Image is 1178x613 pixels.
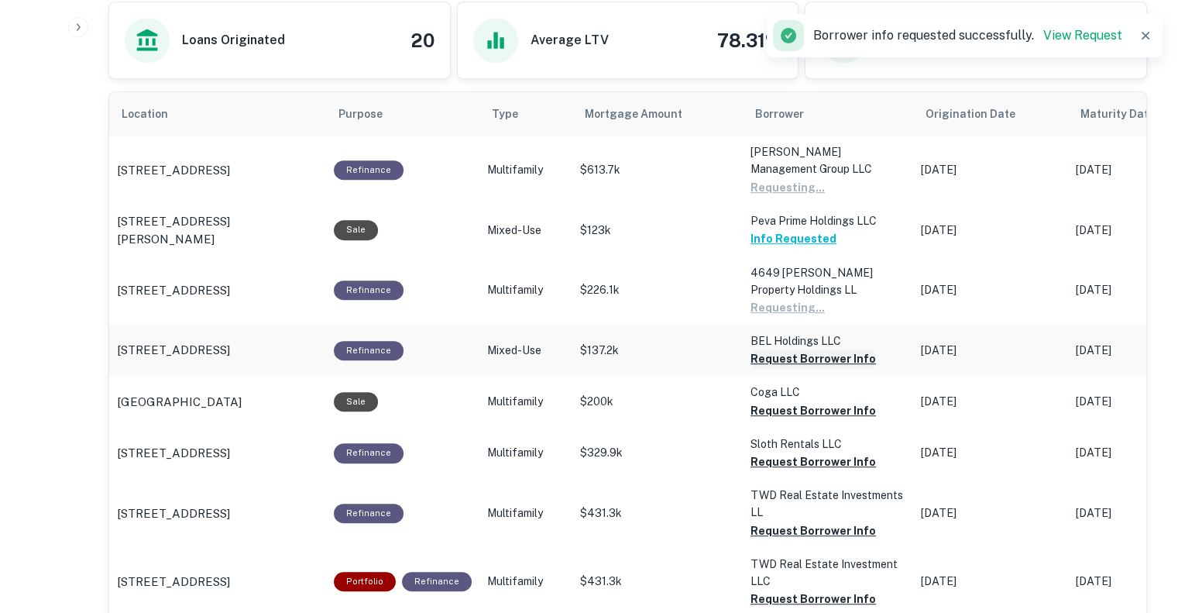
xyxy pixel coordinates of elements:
p: $431.3k [580,573,735,590]
p: $137.2k [580,343,735,359]
p: Multifamily [487,162,565,178]
p: TWD Real Estate Investment LLC [750,556,905,590]
p: BEL Holdings LLC [750,332,905,350]
h6: Loans Originated [182,31,285,50]
p: $613.7k [580,162,735,178]
button: Request Borrower Info [750,522,876,540]
span: Purpose [338,105,403,123]
p: Mixed-Use [487,343,565,359]
p: [DATE] [921,162,1060,178]
button: Request Borrower Info [750,350,876,368]
p: Peva Prime Holdings LLC [750,212,905,229]
h4: 78.31% [717,26,782,54]
p: Multifamily [487,573,565,590]
p: Multifamily [487,505,565,522]
a: [GEOGRAPHIC_DATA] [117,393,318,412]
div: This loan purpose was for refinancing [334,504,404,523]
p: $123k [580,222,735,239]
p: Sloth Rentals LLC [750,436,905,453]
th: Mortgage Amount [572,92,743,136]
p: TWD Real Estate Investments LL [750,487,905,521]
div: Maturity dates displayed may be estimated. Please contact the lender for the most accurate maturi... [1080,105,1170,122]
h6: Average LTV [531,31,609,50]
button: Info Requested [750,229,836,248]
p: Multifamily [487,282,565,298]
p: [STREET_ADDRESS] [117,444,230,463]
p: [DATE] [921,282,1060,298]
span: Mortgage Amount [585,105,702,123]
div: This loan purpose was for refinancing [334,281,404,300]
p: [DATE] [921,573,1060,590]
p: 4649 [PERSON_NAME] Property Holdings LL [750,264,905,298]
span: Location [122,105,188,123]
a: [STREET_ADDRESS] [117,341,318,360]
a: [STREET_ADDRESS] [117,505,318,523]
iframe: Chat Widget [1101,489,1178,563]
p: [STREET_ADDRESS] [117,161,230,180]
p: [PERSON_NAME] Management Group LLC [750,143,905,177]
div: This loan purpose was for refinancing [334,341,404,360]
div: This loan purpose was for refinancing [334,160,404,180]
button: Request Borrower Info [750,590,876,608]
button: Request Borrower Info [750,401,876,420]
p: [DATE] [921,505,1060,522]
a: [STREET_ADDRESS] [117,573,318,591]
div: This loan purpose was for refinancing [334,443,404,463]
a: [STREET_ADDRESS][PERSON_NAME] [117,212,318,249]
p: $329.9k [580,445,735,461]
p: [DATE] [921,222,1060,239]
p: [DATE] [921,394,1060,410]
p: Mixed-Use [487,222,565,239]
div: Sale [334,392,378,412]
a: [STREET_ADDRESS] [117,161,318,180]
th: Type [479,92,572,136]
p: Borrower info requested successfully. [813,26,1122,45]
a: [STREET_ADDRESS] [117,281,318,300]
th: Purpose [326,92,479,136]
th: Location [109,92,326,136]
button: Request Borrower Info [750,453,876,471]
p: [STREET_ADDRESS] [117,281,230,300]
p: [DATE] [921,343,1060,359]
div: Sale [334,220,378,239]
div: This loan purpose was for refinancing [402,572,472,591]
span: Type [492,105,518,123]
p: [STREET_ADDRESS] [117,573,230,591]
div: This is a portfolio loan with 2 properties [334,572,396,591]
p: $431.3k [580,505,735,522]
a: View Request [1043,28,1122,43]
p: [STREET_ADDRESS] [117,505,230,523]
p: [DATE] [921,445,1060,461]
span: Borrower [755,105,804,123]
th: Origination Date [913,92,1068,136]
p: [GEOGRAPHIC_DATA] [117,393,242,412]
p: Multifamily [487,445,565,461]
th: Borrower [743,92,913,136]
p: $200k [580,394,735,410]
p: Multifamily [487,394,565,410]
p: $226.1k [580,282,735,298]
a: [STREET_ADDRESS] [117,444,318,463]
h4: 20 [410,26,434,54]
span: Origination Date [926,105,1035,123]
p: Coga LLC [750,384,905,401]
p: [STREET_ADDRESS] [117,341,230,360]
h6: Maturity Date [1080,105,1155,122]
